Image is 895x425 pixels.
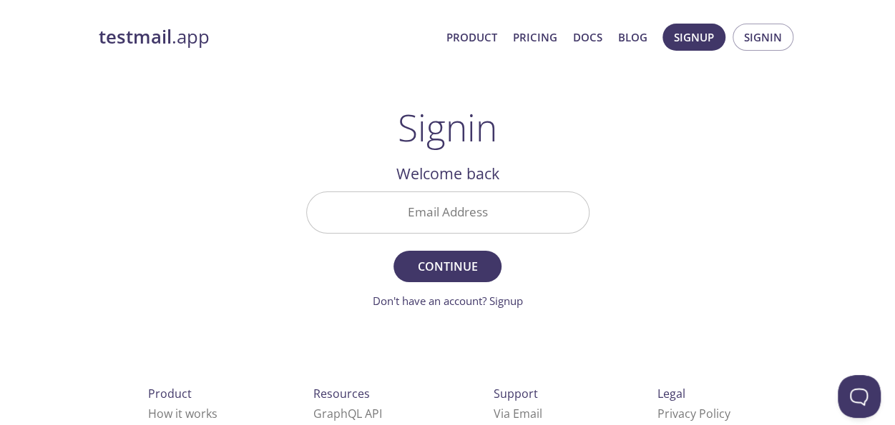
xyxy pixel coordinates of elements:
a: Product [446,28,497,46]
span: Signup [674,28,714,46]
span: Support [494,386,538,401]
iframe: Help Scout Beacon - Open [838,375,881,418]
span: Resources [313,386,370,401]
button: Continue [393,251,501,282]
a: Privacy Policy [657,406,730,421]
span: Signin [744,28,782,46]
a: Docs [573,28,602,46]
a: How it works [148,406,217,421]
h2: Welcome back [306,161,590,186]
a: Don't have an account? Signup [373,294,523,308]
button: Signin [733,24,793,51]
span: Legal [657,386,685,401]
a: Via Email [494,406,542,421]
span: Continue [409,256,485,276]
strong: testmail [99,24,172,49]
a: Pricing [513,28,557,46]
h1: Signin [398,106,497,149]
a: Blog [618,28,647,46]
span: Product [148,386,192,401]
button: Signup [662,24,725,51]
a: testmail.app [99,25,435,49]
a: GraphQL API [313,406,382,421]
